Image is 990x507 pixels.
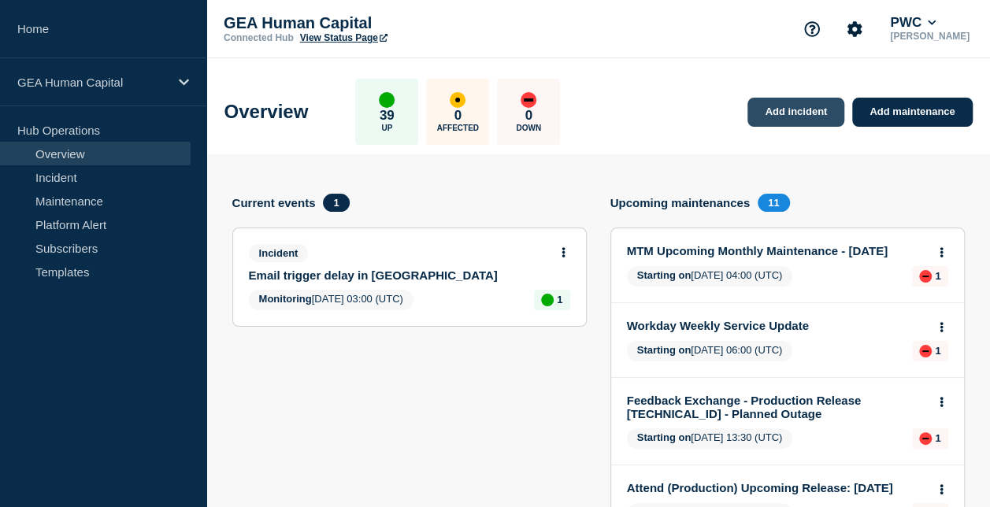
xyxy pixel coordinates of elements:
a: Attend (Production) Upcoming Release: [DATE] [627,481,927,494]
p: Down [516,124,541,132]
h4: Upcoming maintenances [610,196,751,209]
a: Add maintenance [852,98,972,127]
div: down [919,432,932,445]
p: 0 [525,108,532,124]
button: PWC [887,15,939,31]
span: 1 [323,194,349,212]
p: 0 [454,108,462,124]
div: down [521,92,536,108]
a: MTM Upcoming Monthly Maintenance - [DATE] [627,244,927,257]
div: up [379,92,395,108]
a: View Status Page [300,32,387,43]
a: Feedback Exchange - Production Release [TECHNICAL_ID] - Planned Outage [627,394,927,420]
p: 1 [935,432,940,444]
p: Connected Hub [224,32,294,43]
p: Up [381,124,392,132]
h1: Overview [224,101,309,123]
span: [DATE] 13:30 (UTC) [627,428,793,449]
div: down [919,270,932,283]
span: Starting on [637,344,692,356]
span: [DATE] 06:00 (UTC) [627,341,793,361]
span: Incident [249,244,309,262]
span: Starting on [637,431,692,443]
span: 11 [758,194,789,212]
span: Monitoring [259,293,312,305]
p: Affected [437,124,479,132]
p: 1 [557,294,562,305]
h4: Current events [232,196,316,209]
div: affected [450,92,465,108]
a: Add incident [747,98,844,127]
a: Workday Weekly Service Update [627,319,927,332]
p: 39 [380,108,395,124]
p: [PERSON_NAME] [887,31,973,42]
p: 1 [935,345,940,357]
p: GEA Human Capital [224,14,539,32]
span: [DATE] 03:00 (UTC) [249,290,413,310]
p: 1 [935,270,940,282]
button: Account settings [838,13,871,46]
span: Starting on [637,269,692,281]
div: up [541,294,554,306]
a: Email trigger delay in [GEOGRAPHIC_DATA] [249,268,549,282]
button: Support [795,13,829,46]
span: [DATE] 04:00 (UTC) [627,266,793,287]
div: down [919,345,932,357]
p: GEA Human Capital [17,76,169,89]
